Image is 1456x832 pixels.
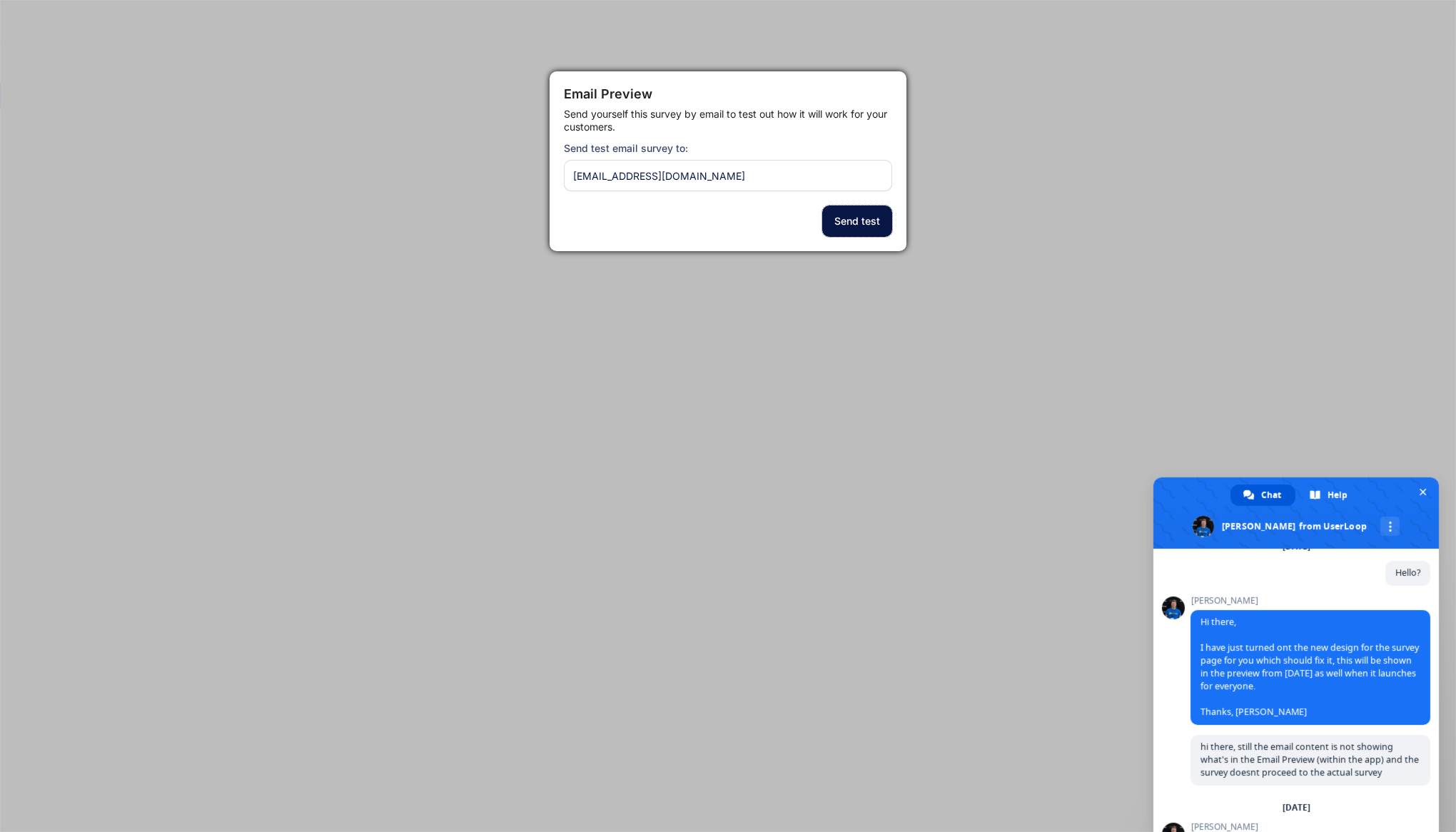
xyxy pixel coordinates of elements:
[1283,542,1310,551] div: [DATE]
[1283,803,1310,812] div: [DATE]
[1380,517,1400,536] div: More channels
[1230,485,1295,506] div: Chat
[1261,485,1281,506] span: Chat
[1190,596,1430,606] span: [PERSON_NAME]
[1200,741,1419,778] span: hi there, still the email content is not showing what's in the Email Preview (within the app) and...
[1200,616,1419,718] span: Hi there, I have just turned ont the new design for the survey page for you which should fix it, ...
[1297,485,1362,506] div: Help
[564,86,892,108] div: Email Preview
[1395,567,1420,579] span: Hello?
[564,108,892,133] div: Send yourself this survey by email to test out how it will work for your customers.
[1328,485,1348,506] span: Help
[822,206,892,237] button: Send test
[1415,485,1430,499] span: Close chat
[564,141,688,156] div: Send test email survey to:
[1190,822,1430,832] span: [PERSON_NAME]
